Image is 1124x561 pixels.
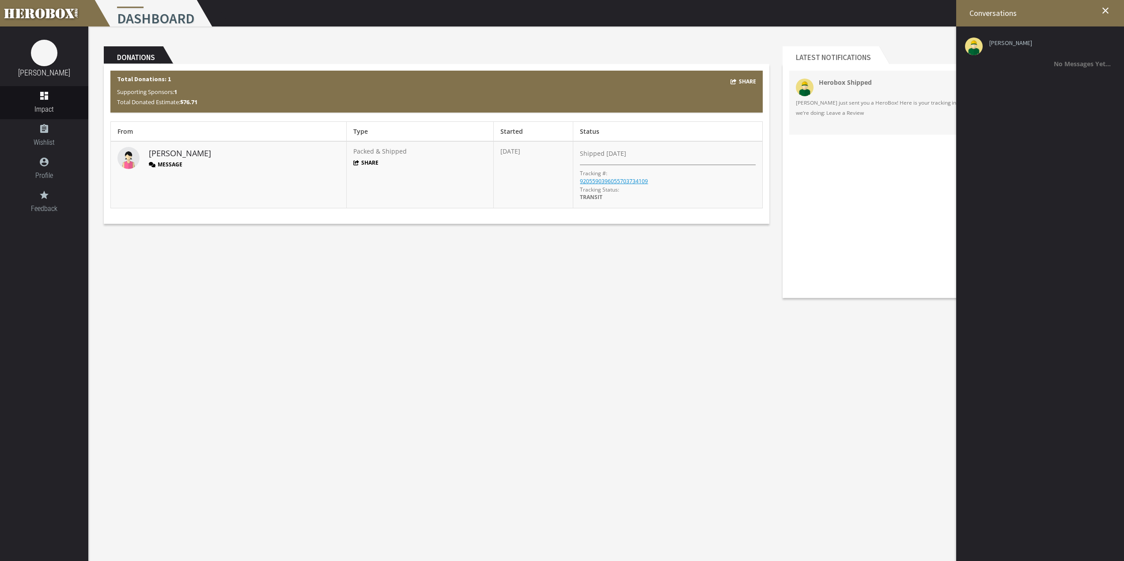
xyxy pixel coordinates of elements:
button: Message [149,161,182,168]
th: Type [346,122,494,142]
span: Supporting Sponsors: [117,88,177,96]
a: [PERSON_NAME] [989,40,1104,46]
th: Status [573,122,762,142]
th: From [111,122,347,142]
h2: Latest Notifications [783,46,879,64]
a: [PERSON_NAME] [149,148,211,159]
img: female.jpg [117,147,140,169]
th: Started [494,122,573,142]
a: Read More [796,118,1095,128]
span: Packed & Shipped [353,147,407,155]
b: Total Donations: 1 [117,75,171,83]
span: Total Donated Estimate: [117,98,197,106]
button: Share [353,159,379,166]
p: Tracking #: [580,169,607,177]
li: [PERSON_NAME] No Messages Yet... [963,33,1113,75]
span: Shipped [DATE] [580,149,626,158]
div: Total Donations: 1 [110,71,763,113]
img: image [31,40,57,66]
i: close [1100,5,1111,16]
span: Tracking Status: [580,186,619,193]
i: dashboard [39,90,49,101]
button: Share [730,76,756,87]
b: $76.71 [180,98,197,106]
img: male.jpg [796,79,814,96]
a: [PERSON_NAME] [18,68,70,77]
strong: Herobox Shipped [819,78,872,87]
h2: Donations [104,46,163,64]
span: Conversations [969,8,1017,18]
a: 9205590396055703734109 [580,177,648,185]
span: TRANSIT [580,193,602,201]
td: [DATE] [494,141,573,208]
span: [PERSON_NAME] just sent you a HeroBox! Here is your tracking information: 9205590396055703734109L... [796,98,1095,118]
b: 1 [174,88,177,96]
b: No Messages Yet... [1054,60,1111,68]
